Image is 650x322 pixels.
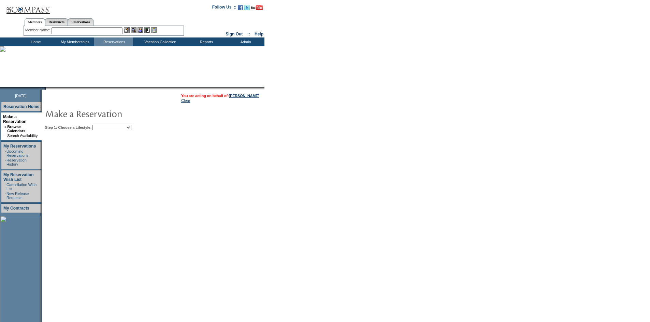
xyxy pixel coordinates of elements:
a: Sign Out [226,32,243,36]
td: Admin [225,37,264,46]
b: Step 1: Choose a Lifestyle: [45,125,91,129]
img: promoShadowLeftCorner.gif [44,87,46,90]
span: You are acting on behalf of: [181,94,259,98]
td: Follow Us :: [212,4,236,12]
img: Reservations [144,27,150,33]
td: · [4,134,6,138]
a: New Release Requests [6,191,29,200]
a: Browse Calendars [7,125,25,133]
div: Member Name: [25,27,52,33]
a: My Reservation Wish List [3,172,34,182]
img: blank.gif [46,87,47,90]
img: Impersonate [138,27,143,33]
img: b_calculator.gif [151,27,157,33]
img: pgTtlMakeReservation.gif [45,107,182,120]
img: b_edit.gif [124,27,130,33]
a: Residences [45,18,68,26]
span: :: [247,32,250,36]
a: Become our fan on Facebook [238,7,243,11]
a: Members [25,18,45,26]
img: Become our fan on Facebook [238,5,243,10]
img: View [131,27,136,33]
td: Home [15,37,55,46]
a: Upcoming Reservations [6,149,28,157]
a: My Contracts [3,206,29,211]
a: [PERSON_NAME] [229,94,259,98]
a: Help [255,32,263,36]
a: Follow us on Twitter [244,7,250,11]
td: · [5,158,6,166]
td: · [5,191,6,200]
b: » [4,125,6,129]
a: Reservations [68,18,93,26]
td: Reservations [94,37,133,46]
a: My Reservations [3,144,36,149]
td: · [5,149,6,157]
a: Clear [181,98,190,103]
img: Follow us on Twitter [244,5,250,10]
img: Subscribe to our YouTube Channel [251,5,263,10]
a: Reservation History [6,158,27,166]
td: Vacation Collection [133,37,186,46]
td: My Memberships [55,37,94,46]
a: Reservation Home [3,104,39,109]
a: Subscribe to our YouTube Channel [251,7,263,11]
a: Search Availability [7,134,38,138]
span: [DATE] [15,94,27,98]
a: Make a Reservation [3,114,27,124]
td: · [5,183,6,191]
a: Cancellation Wish List [6,183,37,191]
td: Reports [186,37,225,46]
